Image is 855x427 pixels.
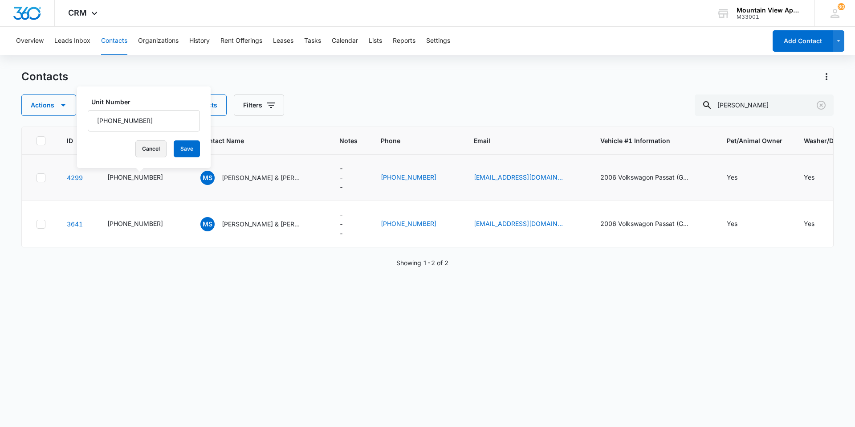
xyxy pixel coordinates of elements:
[474,219,579,230] div: Email - mgriedell@gmail.com - Select to Edit Field
[695,94,834,116] input: Search Contacts
[727,172,737,182] div: Yes
[332,27,358,55] button: Calendar
[200,171,318,185] div: Contact Name - Magdelana S. Riedell-Reynolds & Mikael Bingham (Duplicate) - Select to Edit Field
[91,97,204,107] label: Unit Number
[16,27,44,55] button: Overview
[804,219,831,230] div: Washer/Dryer Renter - Yes - Select to Edit Field
[339,136,359,145] span: Notes
[222,173,302,182] p: [PERSON_NAME] & [PERSON_NAME] (Duplicate)
[174,140,200,157] button: Save
[339,210,343,238] div: ---
[21,94,76,116] button: Actions
[737,14,802,20] div: account id
[220,27,262,55] button: Rent Offerings
[727,219,737,228] div: Yes
[88,110,200,131] input: Unit Number
[804,172,814,182] div: Yes
[222,219,302,229] p: [PERSON_NAME] & [PERSON_NAME]
[600,172,689,182] div: 2006 Volkswagon Passat (Green) AUV-Y84
[838,3,845,10] span: 30
[107,219,179,230] div: Unit Number - 545-1801-305 - Select to Edit Field
[273,27,293,55] button: Leases
[67,220,83,228] a: Navigate to contact details page for Magdelana S. Riedell-Reynolds & Mikael Bingham
[304,27,321,55] button: Tasks
[838,3,845,10] div: notifications count
[426,27,450,55] button: Settings
[107,172,179,183] div: Unit Number - 545-1801-305 - Select to Edit Field
[107,219,163,228] div: [PHONE_NUMBER]
[381,219,436,228] a: [PHONE_NUMBER]
[54,27,90,55] button: Leads Inbox
[21,70,68,83] h1: Contacts
[819,70,834,84] button: Actions
[474,172,563,182] a: [EMAIL_ADDRESS][DOMAIN_NAME]
[474,136,566,145] span: Email
[600,172,705,183] div: Vehicle #1 Information - 2006 Volkswagon Passat (Green) AUV-Y84 - Select to Edit Field
[200,217,215,231] span: MS
[804,172,831,183] div: Washer/Dryer Renter - Yes - Select to Edit Field
[804,219,814,228] div: Yes
[381,172,452,183] div: Phone - (720) 255-3450 - Select to Edit Field
[369,27,382,55] button: Lists
[67,136,73,145] span: ID
[600,219,705,230] div: Vehicle #1 Information - 2006 Volkswagon Passat (Green) AUV-Y84 - Select to Edit Field
[600,136,705,145] span: Vehicle #1 Information
[339,210,359,238] div: Notes - - Select to Edit Field
[107,172,163,182] div: [PHONE_NUMBER]
[200,217,318,231] div: Contact Name - Magdelana S. Riedell-Reynolds & Mikael Bingham - Select to Edit Field
[393,27,415,55] button: Reports
[474,172,579,183] div: Email - mgriedell@gmail.com - Select to Edit Field
[381,172,436,182] a: [PHONE_NUMBER]
[396,258,448,267] p: Showing 1-2 of 2
[814,98,828,112] button: Clear
[339,164,359,192] div: Notes - - Select to Edit Field
[234,94,284,116] button: Filters
[727,136,782,145] span: Pet/Animal Owner
[727,219,753,230] div: Pet/Animal Owner - Yes - Select to Edit Field
[737,7,802,14] div: account name
[381,136,440,145] span: Phone
[101,27,127,55] button: Contacts
[138,27,179,55] button: Organizations
[600,219,689,228] div: 2006 Volkswagon Passat (Green) AUV-Y84
[189,27,210,55] button: History
[200,171,215,185] span: MS
[339,164,343,192] div: ---
[773,30,833,52] button: Add Contact
[474,219,563,228] a: [EMAIL_ADDRESS][DOMAIN_NAME]
[135,140,167,157] button: Cancel
[200,136,305,145] span: Contact Name
[727,172,753,183] div: Pet/Animal Owner - Yes - Select to Edit Field
[67,174,83,181] a: Navigate to contact details page for Magdelana S. Riedell-Reynolds & Mikael Bingham (Duplicate)
[68,8,87,17] span: CRM
[381,219,452,230] div: Phone - (720) 255-3450 - Select to Edit Field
